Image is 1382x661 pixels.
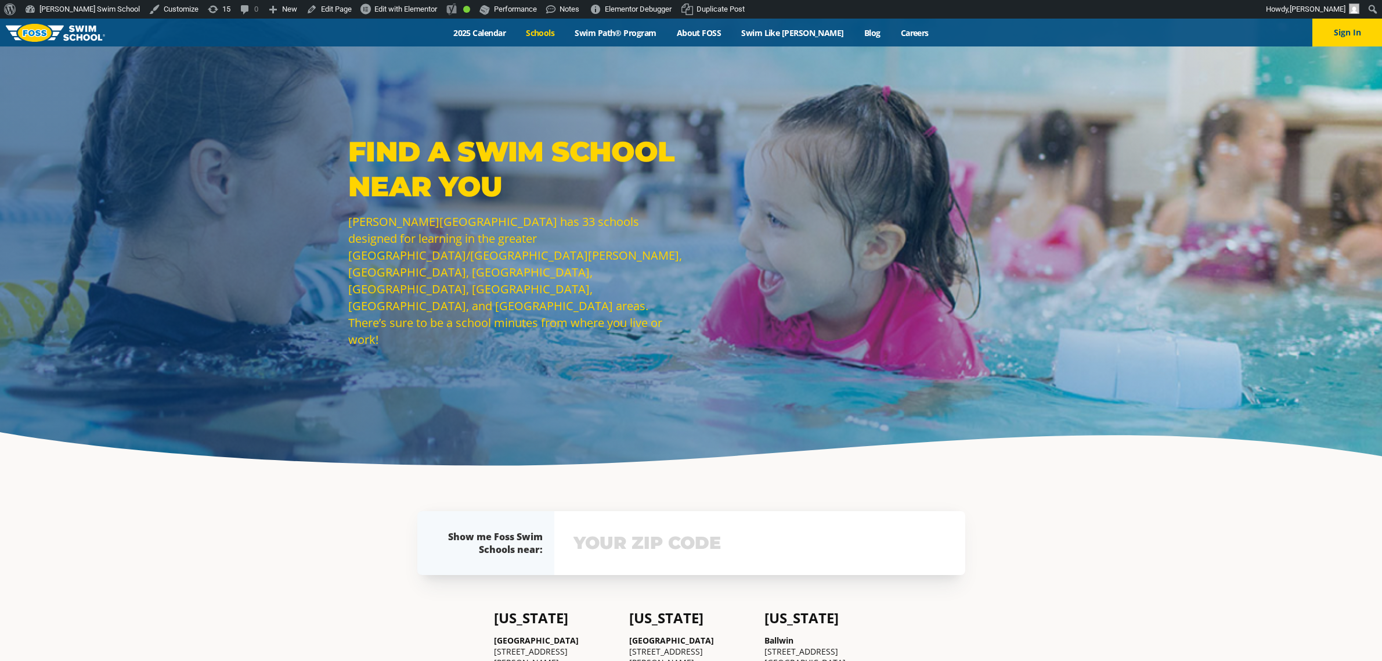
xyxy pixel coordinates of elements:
a: Swim Like [PERSON_NAME] [731,27,854,38]
h4: [US_STATE] [494,610,618,626]
a: Careers [890,27,939,38]
span: Edit with Elementor [374,5,437,13]
span: [PERSON_NAME] [1290,5,1345,13]
button: Sign In [1312,19,1382,46]
p: Find a Swim School Near You [348,134,685,204]
a: Schools [516,27,565,38]
img: FOSS Swim School Logo [6,24,105,42]
a: 2025 Calendar [443,27,516,38]
a: Blog [854,27,890,38]
p: [PERSON_NAME][GEOGRAPHIC_DATA] has 33 schools designed for learning in the greater [GEOGRAPHIC_DA... [348,213,685,348]
h4: [US_STATE] [629,610,753,626]
a: About FOSS [666,27,731,38]
a: [GEOGRAPHIC_DATA] [494,635,579,646]
a: Swim Path® Program [565,27,666,38]
a: Ballwin [764,635,793,646]
div: Show me Foss Swim Schools near: [441,530,543,556]
input: YOUR ZIP CODE [571,526,949,560]
div: Good [463,6,470,13]
a: [GEOGRAPHIC_DATA] [629,635,714,646]
h4: [US_STATE] [764,610,888,626]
